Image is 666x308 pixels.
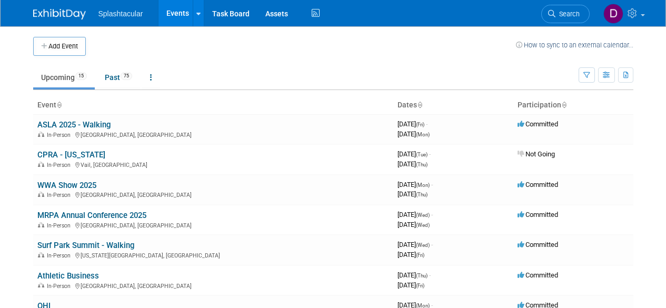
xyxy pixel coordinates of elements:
[518,120,558,128] span: Committed
[37,251,389,259] div: [US_STATE][GEOGRAPHIC_DATA], [GEOGRAPHIC_DATA]
[397,251,424,259] span: [DATE]
[417,101,422,109] a: Sort by Start Date
[541,5,590,23] a: Search
[33,9,86,19] img: ExhibitDay
[397,211,433,218] span: [DATE]
[416,252,424,258] span: (Fri)
[416,122,424,127] span: (Fri)
[47,283,74,290] span: In-Person
[121,72,132,80] span: 75
[397,120,428,128] span: [DATE]
[47,162,74,168] span: In-Person
[397,271,431,279] span: [DATE]
[516,41,633,49] a: How to sync to an external calendar...
[431,241,433,249] span: -
[416,222,430,228] span: (Wed)
[416,192,428,197] span: (Thu)
[603,4,623,24] img: Drew Ford
[47,132,74,138] span: In-Person
[397,221,430,228] span: [DATE]
[397,190,428,198] span: [DATE]
[37,211,146,220] a: MRPA Annual Conference 2025
[37,120,111,130] a: ASLA 2025 - Walking
[38,132,44,137] img: In-Person Event
[397,281,424,289] span: [DATE]
[416,242,430,248] span: (Wed)
[47,252,74,259] span: In-Person
[47,222,74,229] span: In-Person
[33,37,86,56] button: Add Event
[513,96,633,114] th: Participation
[518,271,558,279] span: Committed
[518,211,558,218] span: Committed
[33,96,393,114] th: Event
[518,241,558,249] span: Committed
[397,130,430,138] span: [DATE]
[56,101,62,109] a: Sort by Event Name
[397,241,433,249] span: [DATE]
[97,67,140,87] a: Past75
[98,9,143,18] span: Splashtacular
[426,120,428,128] span: -
[416,182,430,188] span: (Mon)
[393,96,513,114] th: Dates
[33,67,95,87] a: Upcoming15
[37,160,389,168] div: Vail, [GEOGRAPHIC_DATA]
[555,10,580,18] span: Search
[518,181,558,188] span: Committed
[37,181,96,190] a: WWA Show 2025
[37,241,134,250] a: Surf Park Summit - Walking
[37,271,99,281] a: Athletic Business
[37,221,389,229] div: [GEOGRAPHIC_DATA], [GEOGRAPHIC_DATA]
[38,283,44,288] img: In-Person Event
[37,190,389,198] div: [GEOGRAPHIC_DATA], [GEOGRAPHIC_DATA]
[38,162,44,167] img: In-Person Event
[75,72,87,80] span: 15
[397,160,428,168] span: [DATE]
[518,150,555,158] span: Not Going
[429,150,431,158] span: -
[561,101,566,109] a: Sort by Participation Type
[37,130,389,138] div: [GEOGRAPHIC_DATA], [GEOGRAPHIC_DATA]
[38,222,44,227] img: In-Person Event
[416,212,430,218] span: (Wed)
[431,211,433,218] span: -
[38,192,44,197] img: In-Person Event
[431,181,433,188] span: -
[397,150,431,158] span: [DATE]
[429,271,431,279] span: -
[38,252,44,257] img: In-Person Event
[416,132,430,137] span: (Mon)
[416,152,428,157] span: (Tue)
[416,273,428,279] span: (Thu)
[416,162,428,167] span: (Thu)
[416,283,424,289] span: (Fri)
[37,281,389,290] div: [GEOGRAPHIC_DATA], [GEOGRAPHIC_DATA]
[37,150,105,160] a: CPRA - [US_STATE]
[47,192,74,198] span: In-Person
[397,181,433,188] span: [DATE]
